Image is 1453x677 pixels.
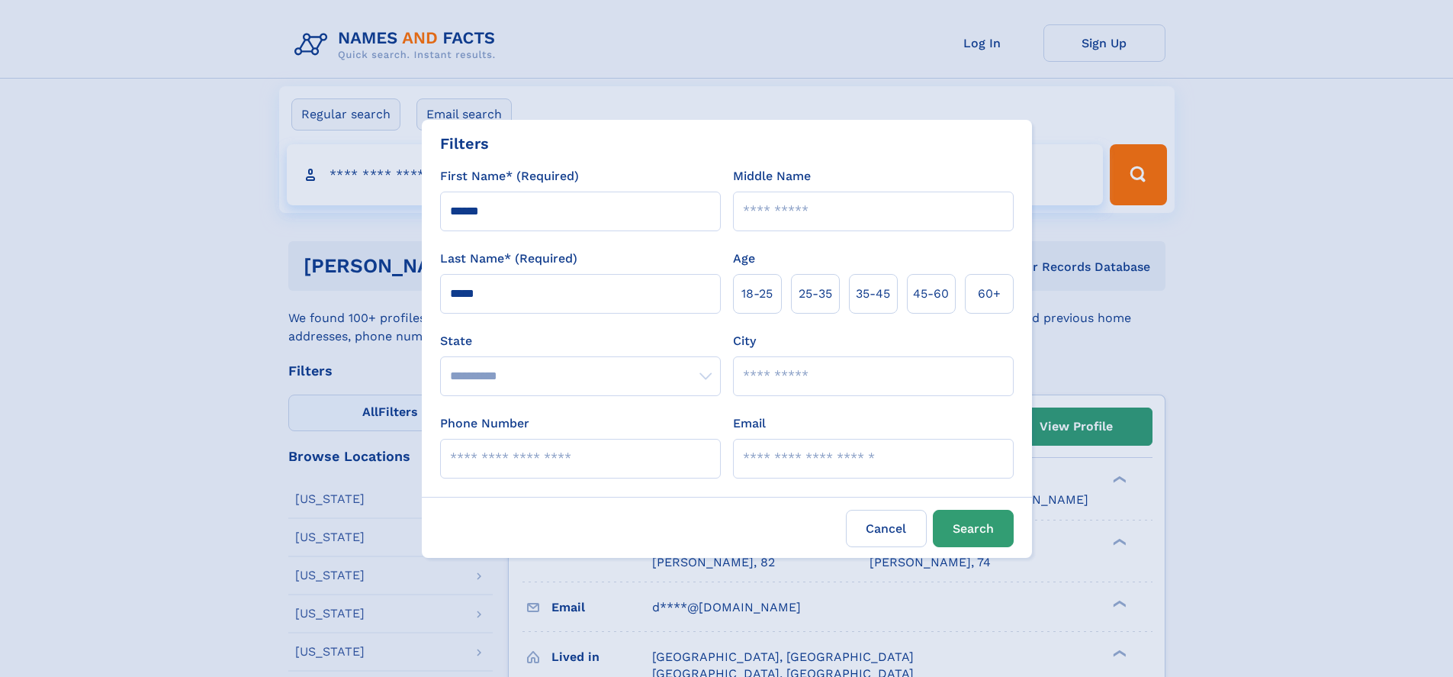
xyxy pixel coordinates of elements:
[846,510,927,547] label: Cancel
[440,414,529,433] label: Phone Number
[856,285,890,303] span: 35‑45
[913,285,949,303] span: 45‑60
[933,510,1014,547] button: Search
[440,250,577,268] label: Last Name* (Required)
[799,285,832,303] span: 25‑35
[733,332,756,350] label: City
[741,285,773,303] span: 18‑25
[440,332,721,350] label: State
[733,250,755,268] label: Age
[733,414,766,433] label: Email
[978,285,1001,303] span: 60+
[440,167,579,185] label: First Name* (Required)
[733,167,811,185] label: Middle Name
[440,132,489,155] div: Filters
